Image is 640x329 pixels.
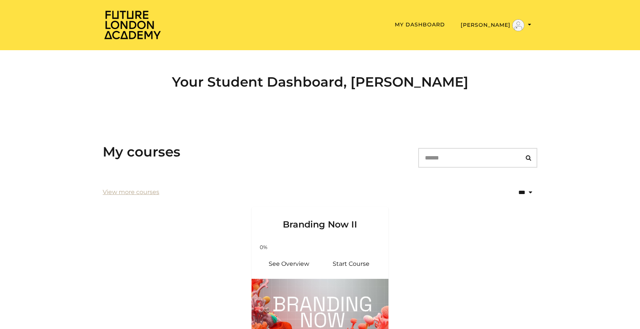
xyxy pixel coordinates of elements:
h3: Branding Now II [260,207,380,230]
h3: My courses [103,144,180,160]
a: View more courses [103,188,159,197]
button: Toggle menu [458,19,534,32]
a: Branding Now II: See Overview [257,255,320,273]
a: My Dashboard [395,21,445,28]
a: Branding Now II [252,207,388,239]
span: 0% [255,243,272,251]
a: Branding Now II: Resume Course [320,255,383,273]
img: Home Page [103,10,162,40]
h2: Your Student Dashboard, [PERSON_NAME] [103,74,537,90]
select: status [494,184,537,201]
